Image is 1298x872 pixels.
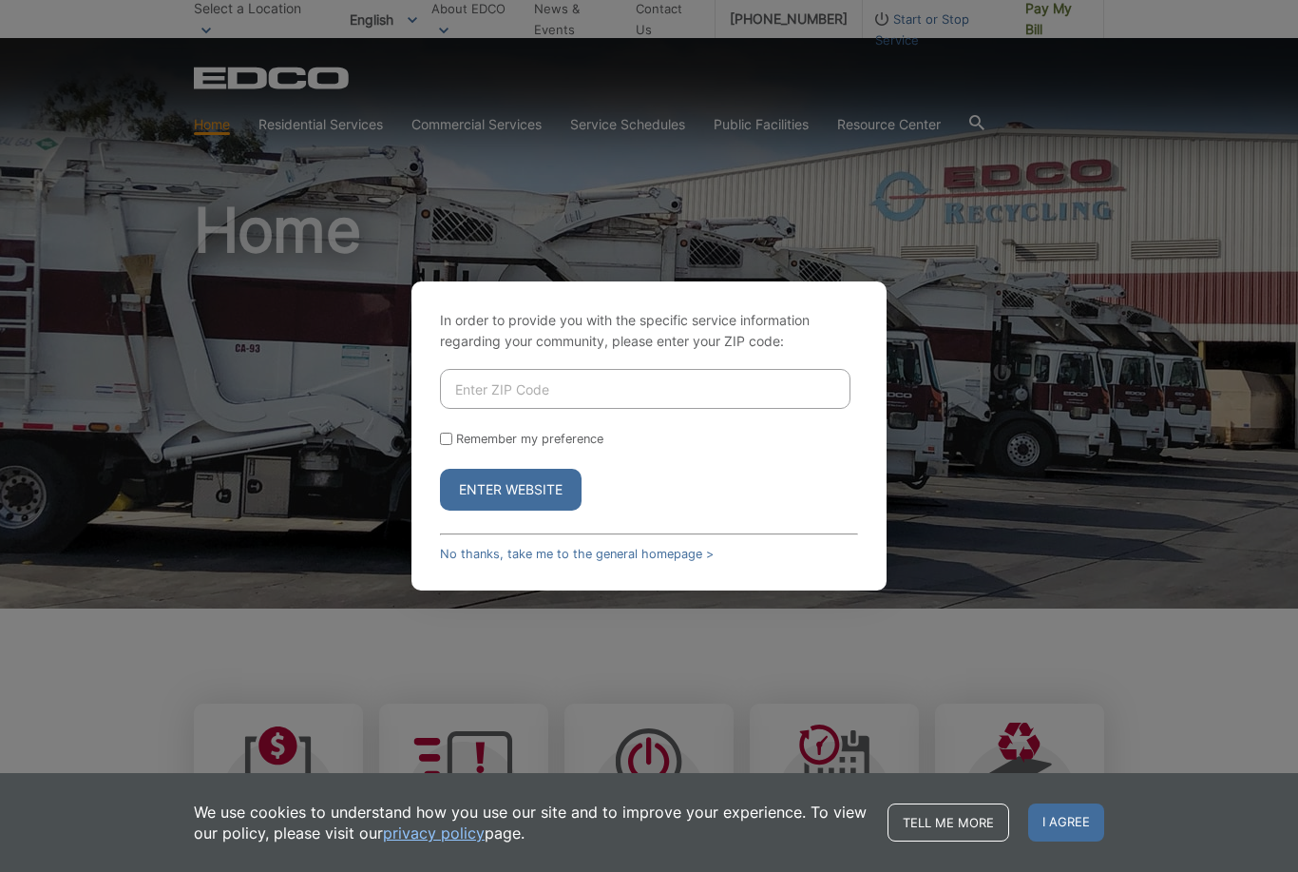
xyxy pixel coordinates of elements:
a: privacy policy [383,823,485,843]
label: Remember my preference [456,432,603,446]
input: Enter ZIP Code [440,369,850,409]
p: We use cookies to understand how you use our site and to improve your experience. To view our pol... [194,802,869,843]
button: Enter Website [440,469,582,511]
a: Tell me more [888,804,1009,842]
p: In order to provide you with the specific service information regarding your community, please en... [440,310,858,352]
span: I agree [1028,804,1104,842]
a: No thanks, take me to the general homepage > [440,547,714,561]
